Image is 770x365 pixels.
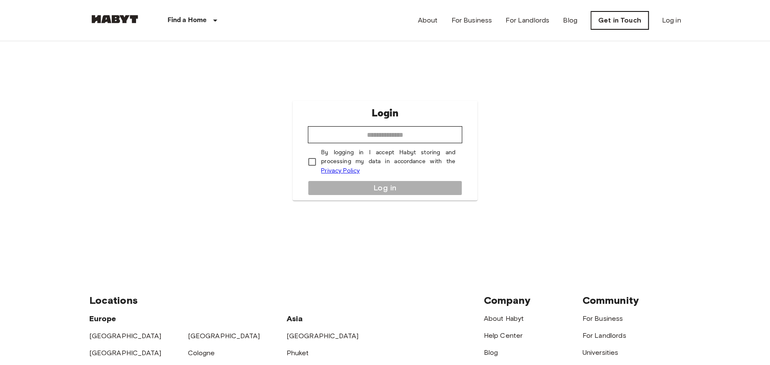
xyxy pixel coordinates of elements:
[287,349,309,357] a: Phuket
[484,348,498,357] a: Blog
[582,331,626,340] a: For Landlords
[89,294,138,306] span: Locations
[418,15,438,25] a: About
[371,106,398,121] p: Login
[89,15,140,23] img: Habyt
[506,15,549,25] a: For Landlords
[89,314,116,323] span: Europe
[662,15,681,25] a: Log in
[591,11,648,29] a: Get in Touch
[188,349,215,357] a: Cologne
[451,15,492,25] a: For Business
[89,332,162,340] a: [GEOGRAPHIC_DATA]
[484,331,523,340] a: Help Center
[582,314,623,323] a: For Business
[321,148,455,175] p: By logging in I accept Habyt storing and processing my data in accordance with the
[484,294,531,306] span: Company
[321,167,360,174] a: Privacy Policy
[563,15,577,25] a: Blog
[168,15,207,25] p: Find a Home
[484,314,524,323] a: About Habyt
[188,332,260,340] a: [GEOGRAPHIC_DATA]
[582,348,619,357] a: Universities
[582,294,639,306] span: Community
[287,332,359,340] a: [GEOGRAPHIC_DATA]
[287,314,303,323] span: Asia
[89,349,162,357] a: [GEOGRAPHIC_DATA]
